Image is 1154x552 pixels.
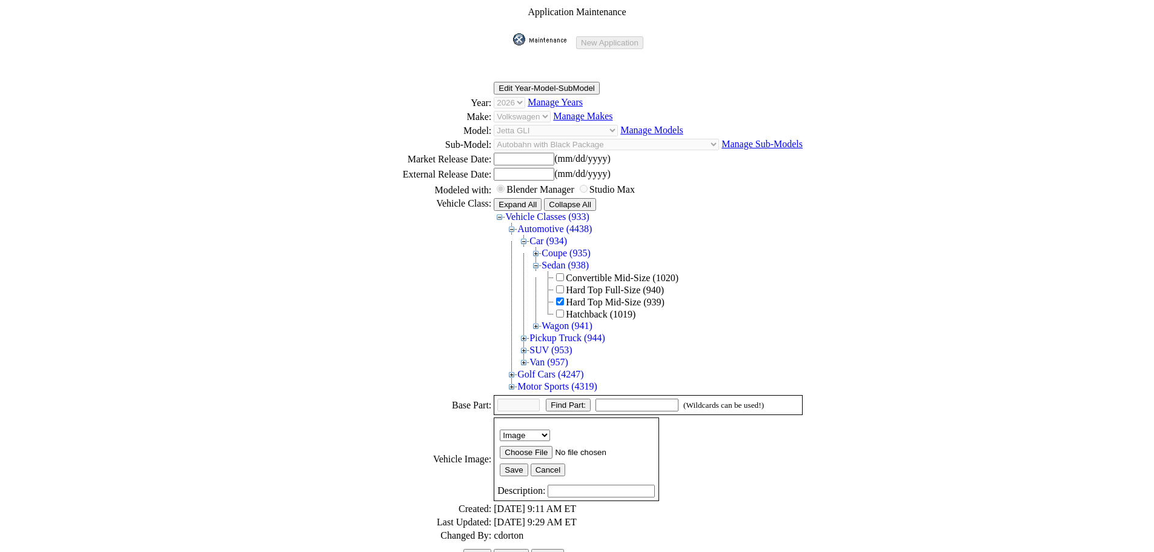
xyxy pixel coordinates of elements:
a: Sedan (938) [542,260,589,270]
td: Created: [351,503,492,515]
td: Sub-Model: [351,138,492,151]
a: Motor Sports (4319) [517,381,597,391]
img: Collapse Car (934) [518,235,529,247]
img: Expand Pickup Truck (944) [518,332,529,344]
a: Manage Makes [553,111,612,121]
img: Expand Van (957) [518,356,529,368]
span: Description: [497,485,545,496]
td: External Release Date: [351,167,492,181]
span: cdorton [494,530,523,540]
td: Vehicle Image: [351,417,492,502]
label: Studio Max [589,184,635,195]
span: Hard Top Mid-Size (939) [566,297,665,307]
td: Year: [351,96,492,109]
input: Edit Year-Model-SubModel [494,82,600,95]
a: Manage Models [620,125,683,135]
input: Cancel [531,464,566,476]
a: Coupe (935) [542,248,590,258]
span: [DATE] 9:11 AM ET [494,504,576,514]
a: Manage Sub-Models [721,139,803,149]
img: Collapse Vehicle Classes (933) [494,211,505,223]
img: Expand Wagon (941) [530,320,542,332]
img: Expand Motor Sports (4319) [506,381,517,393]
td: Vehicle Class: [351,198,492,393]
img: Expand SUV (953) [518,344,529,356]
span: Hard Top Full-Size (940) [566,285,664,295]
td: (mm/dd/yyyy) [493,167,803,181]
input: Save [500,464,528,476]
td: Changed By: [351,530,492,542]
img: Expand Golf Cars (4247) [506,368,517,381]
td: Make: [351,110,492,123]
a: Car (934) [529,236,567,246]
td: Market Release Date: [351,152,492,166]
input: Collapse All [544,198,596,211]
td: Application Maintenance [351,6,803,18]
small: (Wildcards can be used!) [683,401,764,410]
img: maint.gif [513,33,574,45]
img: Collapse Sedan (938) [530,259,542,271]
img: Expand Coupe (935) [530,247,542,259]
input: Expand All [494,198,542,211]
td: (mm/dd/yyyy) [493,152,803,166]
span: [DATE] 9:29 AM ET [494,517,576,527]
input: New Application [576,36,643,49]
a: Pickup Truck (944) [529,333,605,343]
a: SUV (953) [529,345,572,355]
a: Manage Years [528,97,583,107]
a: Automotive (4438) [517,224,592,234]
td: Last Updated: [351,516,492,528]
span: Convertible Mid-Size (1020) [566,273,678,283]
a: Wagon (941) [542,321,592,331]
td: Model: [351,124,492,137]
a: Vehicle Classes (933) [505,211,589,222]
a: Van (957) [529,357,568,367]
input: Find Part: [546,399,591,411]
label: Blender Manager [506,184,574,195]
td: Base Part: [351,394,492,416]
img: Collapse Automotive (4438) [506,223,517,235]
a: Golf Cars (4247) [517,369,583,379]
span: Hatchback (1019) [566,309,635,319]
td: Modeled with: [351,182,492,196]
